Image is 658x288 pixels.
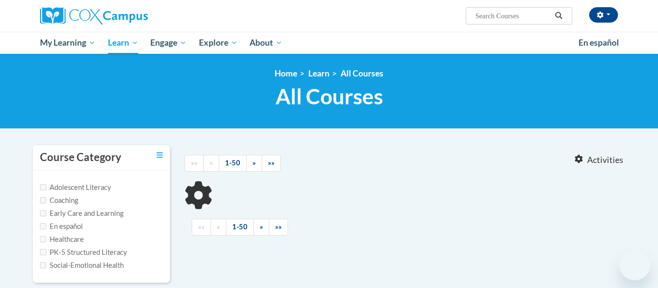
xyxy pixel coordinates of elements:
input: Checkbox for Options [40,236,46,242]
a: En español [572,33,625,53]
a: Learn [308,68,329,78]
input: Checkbox for Options [40,210,46,216]
a: Engage [144,32,193,54]
span: «« [198,223,205,231]
span: Engage [150,37,186,49]
span: » [252,159,256,167]
span: En español [579,38,619,48]
span: « [210,159,213,167]
input: Checkbox for Options [40,249,46,255]
span: »» [275,223,282,231]
a: Next [253,219,269,236]
label: Social-Emotional Health [40,260,124,271]
span: » [260,223,263,231]
iframe: Button to launch messaging window [619,250,650,280]
input: Checkbox for Options [40,262,46,268]
input: Checkbox for Options [40,184,46,190]
label: En español [40,221,83,232]
h3: Course Category [40,150,121,165]
a: End [269,219,288,236]
a: End [262,155,281,172]
div: Main menu [26,32,632,54]
span: All Courses [276,84,383,109]
input: Checkbox for Options [40,223,46,229]
span: About [250,37,282,49]
label: Coaching [40,195,78,206]
span: Learn [108,37,138,49]
button: Search [552,10,566,22]
a: Previous [203,155,219,172]
a: Previous [211,219,226,236]
a: Cox Campus [40,7,223,25]
label: Adolescent Literacy [40,182,111,193]
a: Begining [192,219,211,236]
label: PK-5 Structured Literacy [40,247,127,258]
a: Next [246,155,262,172]
a: 1-50 [226,219,254,236]
a: All Courses [341,68,383,78]
input: Checkbox for Options [40,197,46,203]
span: « [217,223,220,231]
a: Home [275,68,297,78]
span: My Learning [40,37,95,49]
span: Activities [587,155,623,165]
span: »» [268,159,275,167]
span: Explore [199,37,237,49]
a: 1-50 [219,155,247,172]
a: Learn [102,32,145,54]
img: Cox Campus [40,7,148,25]
a: Begining [184,155,204,172]
a: About [244,32,289,54]
a: Toggle collapse [157,150,163,161]
a: My Learning [34,32,102,54]
span: «« [191,159,197,167]
a: Explore [193,32,244,54]
button: Account Settings [589,7,618,23]
input: Search Courses [474,10,552,22]
label: Healthcare [40,234,84,245]
label: Early Care and Learning [40,208,123,219]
